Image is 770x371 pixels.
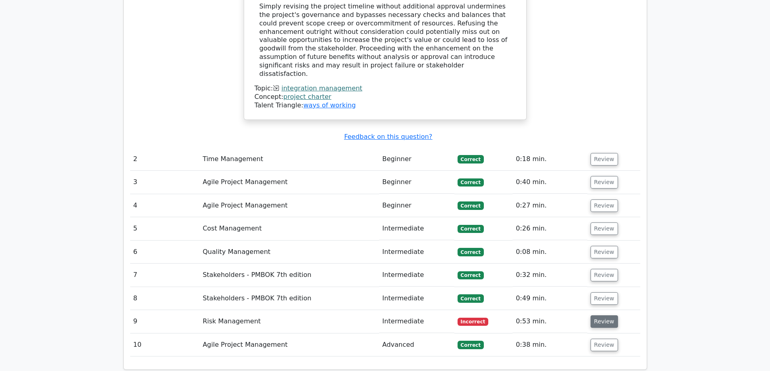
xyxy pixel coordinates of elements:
[199,241,379,264] td: Quality Management
[130,194,200,217] td: 4
[458,341,484,349] span: Correct
[513,194,587,217] td: 0:27 min.
[130,241,200,264] td: 6
[379,310,454,333] td: Intermediate
[199,148,379,171] td: Time Management
[130,171,200,194] td: 3
[130,287,200,310] td: 8
[199,171,379,194] td: Agile Project Management
[379,287,454,310] td: Intermediate
[255,84,516,93] div: Topic:
[379,264,454,287] td: Intermediate
[513,310,587,333] td: 0:53 min.
[513,264,587,287] td: 0:32 min.
[513,241,587,264] td: 0:08 min.
[283,93,331,101] a: project charter
[130,217,200,240] td: 5
[199,310,379,333] td: Risk Management
[379,194,454,217] td: Beginner
[303,101,356,109] a: ways of working
[458,318,489,326] span: Incorrect
[199,333,379,356] td: Agile Project Management
[591,222,618,235] button: Review
[458,248,484,256] span: Correct
[130,148,200,171] td: 2
[591,153,618,166] button: Review
[344,133,432,140] a: Feedback on this question?
[513,171,587,194] td: 0:40 min.
[379,171,454,194] td: Beginner
[513,148,587,171] td: 0:18 min.
[130,310,200,333] td: 9
[199,287,379,310] td: Stakeholders - PMBOK 7th edition
[379,241,454,264] td: Intermediate
[130,264,200,287] td: 7
[591,199,618,212] button: Review
[591,339,618,351] button: Review
[458,271,484,279] span: Correct
[458,294,484,302] span: Correct
[591,315,618,328] button: Review
[255,93,516,101] div: Concept:
[513,333,587,356] td: 0:38 min.
[199,264,379,287] td: Stakeholders - PMBOK 7th edition
[591,269,618,281] button: Review
[281,84,362,92] a: integration management
[379,148,454,171] td: Beginner
[379,217,454,240] td: Intermediate
[199,194,379,217] td: Agile Project Management
[591,292,618,305] button: Review
[130,333,200,356] td: 10
[255,84,516,109] div: Talent Triangle:
[591,176,618,189] button: Review
[513,217,587,240] td: 0:26 min.
[458,178,484,187] span: Correct
[513,287,587,310] td: 0:49 min.
[458,225,484,233] span: Correct
[458,201,484,210] span: Correct
[458,155,484,163] span: Correct
[379,333,454,356] td: Advanced
[591,246,618,258] button: Review
[199,217,379,240] td: Cost Management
